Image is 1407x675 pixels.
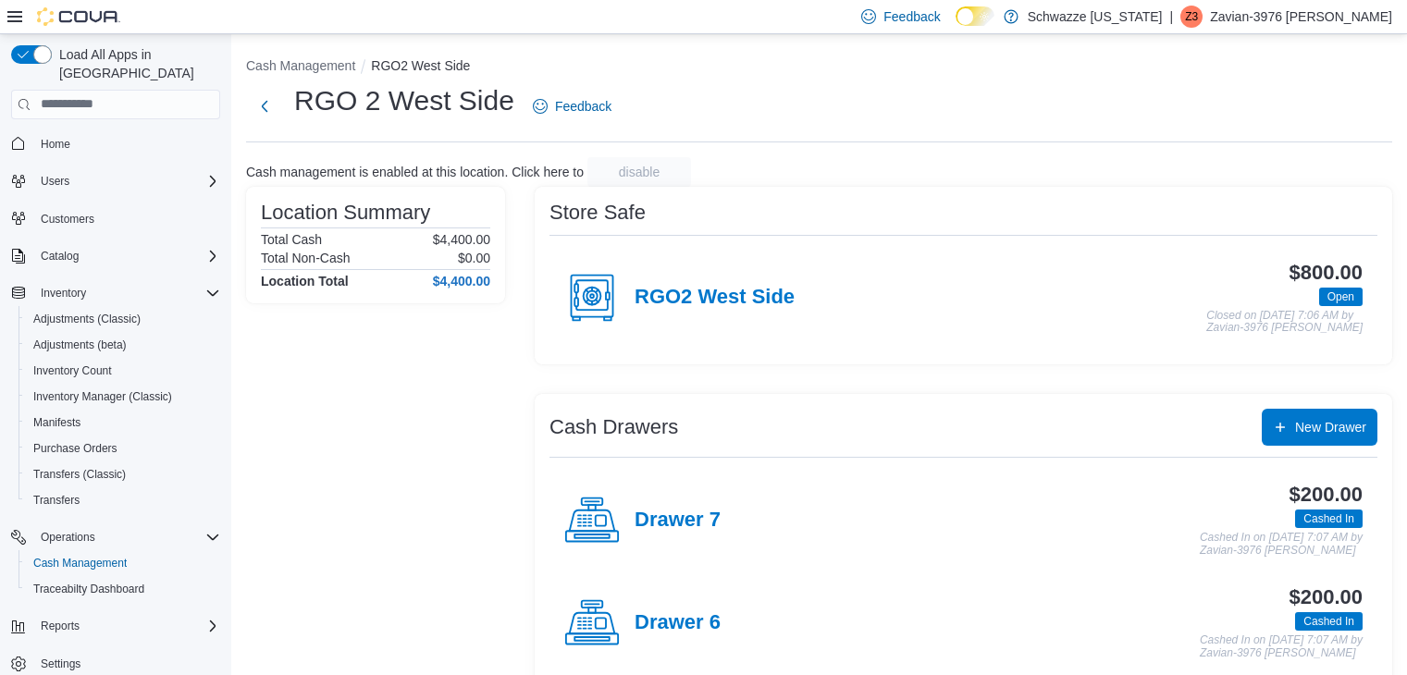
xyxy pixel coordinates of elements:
[33,170,220,192] span: Users
[33,441,117,456] span: Purchase Orders
[246,58,355,73] button: Cash Management
[246,165,584,179] p: Cash management is enabled at this location. Click here to
[33,133,78,155] a: Home
[619,163,660,181] span: disable
[19,461,228,487] button: Transfers (Classic)
[1290,586,1363,608] h3: $200.00
[1200,634,1363,659] p: Cashed In on [DATE] 7:07 AM by Zavian-3976 [PERSON_NAME]
[41,619,80,633] span: Reports
[371,58,470,73] button: RGO2 West Side
[956,26,957,27] span: Dark Mode
[26,308,148,330] a: Adjustments (Classic)
[19,576,228,602] button: Traceabilty Dashboard
[549,202,646,224] h3: Store Safe
[1327,288,1354,305] span: Open
[1028,6,1163,28] p: Schwazze [US_STATE]
[41,249,79,264] span: Catalog
[33,245,220,267] span: Catalog
[33,526,103,548] button: Operations
[33,389,172,404] span: Inventory Manager (Classic)
[1295,509,1363,528] span: Cashed In
[33,493,80,508] span: Transfers
[33,582,144,596] span: Traceabilty Dashboard
[26,489,87,511] a: Transfers
[19,410,228,436] button: Manifests
[26,552,220,574] span: Cash Management
[41,212,94,227] span: Customers
[26,463,220,485] span: Transfers (Classic)
[37,7,120,26] img: Cova
[26,437,125,460] a: Purchase Orders
[4,524,228,550] button: Operations
[549,416,678,438] h3: Cash Drawers
[956,6,994,26] input: Dark Mode
[19,332,228,358] button: Adjustments (beta)
[33,526,220,548] span: Operations
[261,202,430,224] h3: Location Summary
[1200,532,1363,557] p: Cashed In on [DATE] 7:07 AM by Zavian-3976 [PERSON_NAME]
[1319,288,1363,306] span: Open
[33,467,126,482] span: Transfers (Classic)
[33,132,220,155] span: Home
[33,312,141,326] span: Adjustments (Classic)
[587,157,691,187] button: disable
[41,657,80,671] span: Settings
[26,437,220,460] span: Purchase Orders
[33,556,127,571] span: Cash Management
[4,130,228,157] button: Home
[33,208,102,230] a: Customers
[52,45,220,82] span: Load All Apps in [GEOGRAPHIC_DATA]
[26,386,220,408] span: Inventory Manager (Classic)
[1295,612,1363,631] span: Cashed In
[33,363,112,378] span: Inventory Count
[1262,409,1377,446] button: New Drawer
[1295,418,1366,436] span: New Drawer
[33,282,93,304] button: Inventory
[26,578,152,600] a: Traceabilty Dashboard
[33,337,127,352] span: Adjustments (beta)
[19,550,228,576] button: Cash Management
[19,487,228,513] button: Transfers
[1180,6,1203,28] div: Zavian-3976 McCarty
[261,274,349,288] h4: Location Total
[41,137,70,152] span: Home
[433,232,490,247] p: $4,400.00
[26,386,179,408] a: Inventory Manager (Classic)
[33,653,88,675] a: Settings
[19,358,228,384] button: Inventory Count
[635,509,721,533] h4: Drawer 7
[26,360,220,382] span: Inventory Count
[26,411,88,434] a: Manifests
[33,415,80,430] span: Manifests
[41,174,69,189] span: Users
[4,243,228,269] button: Catalog
[1185,6,1198,28] span: Z3
[33,170,77,192] button: Users
[26,334,220,356] span: Adjustments (beta)
[555,97,611,116] span: Feedback
[1206,310,1363,335] p: Closed on [DATE] 7:06 AM by Zavian-3976 [PERSON_NAME]
[635,286,795,310] h4: RGO2 West Side
[4,168,228,194] button: Users
[26,463,133,485] a: Transfers (Classic)
[26,411,220,434] span: Manifests
[33,652,220,675] span: Settings
[1303,510,1354,527] span: Cashed In
[4,205,228,232] button: Customers
[26,578,220,600] span: Traceabilty Dashboard
[4,613,228,639] button: Reports
[246,56,1392,79] nav: An example of EuiBreadcrumbs
[525,88,619,125] a: Feedback
[26,360,119,382] a: Inventory Count
[458,251,490,265] p: $0.00
[33,615,87,637] button: Reports
[19,436,228,461] button: Purchase Orders
[433,274,490,288] h4: $4,400.00
[261,232,322,247] h6: Total Cash
[41,530,95,545] span: Operations
[33,245,86,267] button: Catalog
[41,286,86,301] span: Inventory
[294,82,514,119] h1: RGO 2 West Side
[4,280,228,306] button: Inventory
[883,7,940,26] span: Feedback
